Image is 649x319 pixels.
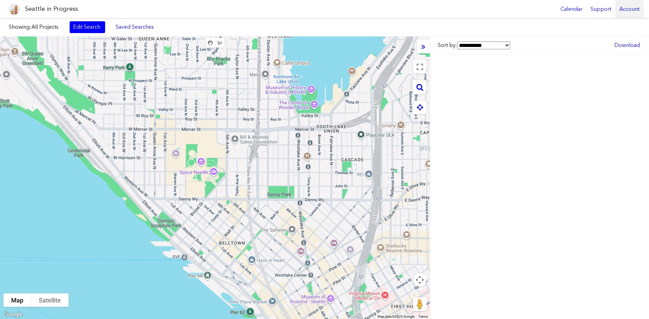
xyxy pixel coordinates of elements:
button: Draw a shape [215,38,224,48]
h1: Seattle in Progress [25,5,78,13]
button: Show street map [3,293,31,307]
a: Download [611,39,643,51]
a: Saved Searches [112,21,158,33]
button: Show satellite imagery [31,293,69,307]
span: All Projects [31,24,58,30]
button: Map camera controls [413,273,427,287]
label: Showing: [9,23,63,31]
select: Sort by: [457,42,510,49]
button: Stop drawing [206,38,215,48]
a: Open this area in Google Maps (opens a new window) [2,310,24,319]
img: favicon-96x96.png [9,4,20,15]
button: Toggle fullscreen view [413,60,427,74]
a: Terms [418,315,428,318]
img: Google [2,310,24,319]
button: Drag Pegman onto the map to open Street View [413,297,427,311]
a: Edit Search [70,21,105,33]
span: Map data ©2025 Google [378,315,414,318]
label: Sort by: [438,42,510,49]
